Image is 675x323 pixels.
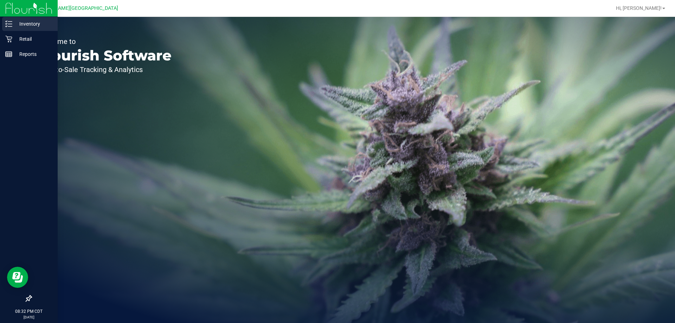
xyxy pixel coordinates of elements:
[3,315,54,320] p: [DATE]
[12,50,54,58] p: Reports
[5,20,12,27] inline-svg: Inventory
[38,66,172,73] p: Seed-to-Sale Tracking & Analytics
[5,51,12,58] inline-svg: Reports
[5,35,12,43] inline-svg: Retail
[38,49,172,63] p: Flourish Software
[12,35,54,43] p: Retail
[25,5,118,11] span: Ft [PERSON_NAME][GEOGRAPHIC_DATA]
[616,5,662,11] span: Hi, [PERSON_NAME]!
[7,267,28,288] iframe: Resource center
[12,20,54,28] p: Inventory
[3,308,54,315] p: 08:32 PM CDT
[38,38,172,45] p: Welcome to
